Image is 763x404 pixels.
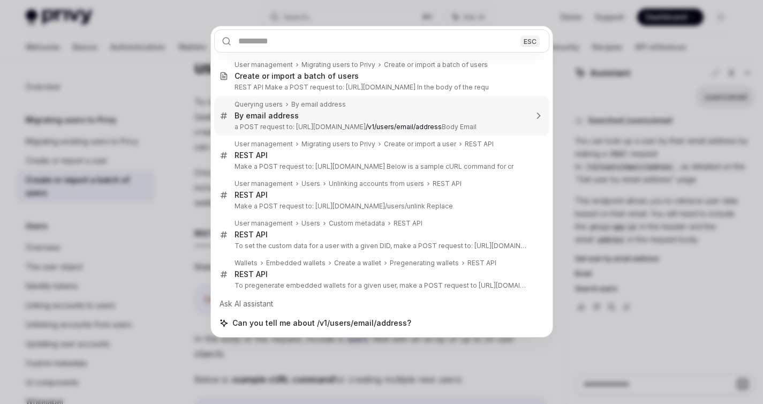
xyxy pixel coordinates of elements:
[465,140,494,148] div: REST API
[235,219,293,228] div: User management
[235,71,359,81] div: Create or import a batch of users
[232,318,411,328] span: Can you tell me about /v1/users/email/address?
[394,219,422,228] div: REST API
[329,219,385,228] div: Custom metadata
[301,61,375,69] div: Migrating users to Privy
[235,140,293,148] div: User management
[235,202,527,211] p: Make a POST request to: [URL][DOMAIN_NAME]
[235,270,268,279] div: REST API
[235,162,527,171] p: Make a POST request to: [URL][DOMAIN_NAME] Below is a sample cURL command for cr
[235,100,283,109] div: Querying users
[214,294,549,313] div: Ask AI assistant
[329,179,424,188] div: Unlinking accounts from users
[366,123,442,131] b: /v1/users/email/address
[384,140,456,148] div: Create or import a user
[235,259,258,267] div: Wallets
[235,83,527,92] p: REST API Make a POST request to: [URL][DOMAIN_NAME] In the body of the requ
[301,219,320,228] div: Users
[520,35,540,47] div: ESC
[291,100,346,109] div: By email address
[390,259,459,267] div: Pregenerating wallets
[235,230,268,240] div: REST API
[301,140,375,148] div: Migrating users to Privy
[235,190,268,200] div: REST API
[235,123,527,131] p: a POST request to: [URL][DOMAIN_NAME] Body Email
[433,179,462,188] div: REST API
[235,281,527,290] p: To pregenerate embedded wallets for a given user, make a POST request to [URL][DOMAIN_NAME]
[334,259,381,267] div: Create a wallet
[384,61,488,69] div: Create or import a batch of users
[235,151,268,160] div: REST API
[301,179,320,188] div: Users
[235,242,527,250] p: To set the custom data for a user with a given DID, make a POST request to: [URL][DOMAIN_NAME]
[235,179,293,188] div: User management
[235,61,293,69] div: User management
[235,111,299,121] div: By email address
[385,202,453,210] privy-app-id: /users/unlink Replace
[266,259,326,267] div: Embedded wallets
[467,259,496,267] div: REST API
